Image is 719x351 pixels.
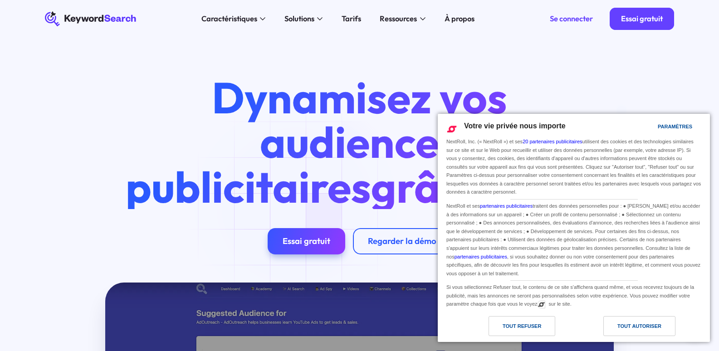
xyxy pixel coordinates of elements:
[445,14,474,23] font: À propos
[439,11,480,26] a: À propos
[342,14,361,23] font: Tarifs
[538,8,604,30] a: Se connecter
[284,14,314,23] font: Solutions
[446,139,701,195] font: utilisent des cookies et des technologies similaires sur ce site et sur le Web pour recueillir et...
[642,119,664,136] a: Paramètres
[621,14,663,23] font: Essai gratuit
[201,14,257,23] font: Caractéristiques
[336,11,367,26] a: Tarifs
[283,235,330,246] font: Essai gratuit
[480,203,533,209] a: partenaires publicitaires
[446,203,480,209] font: NextRoll et ses
[550,14,593,23] font: Se connecter
[658,124,692,129] font: Paramètres
[380,14,417,23] font: Ressources
[268,228,345,254] a: Essai gratuit
[371,160,593,214] font: grâce à l'IA
[549,301,572,307] font: sur le site.
[574,316,704,341] a: Tout autoriser
[443,316,574,341] a: Tout refuser
[503,323,541,329] font: Tout refuser
[617,323,661,329] font: Tout autoriser
[464,122,566,130] font: Votre vie privée nous importe
[446,139,523,144] font: NextRoll, Inc. (« NextRoll ») et ses
[368,235,436,246] font: Regarder la démo
[446,284,694,307] font: Si vous sélectionnez Refuser tout, le contenu de ce site s'affichera quand même, et vous recevrez...
[446,203,700,259] font: traitent des données personnelles pour : ● [PERSON_NAME] et/ou accéder à des informations sur un ...
[455,254,507,259] a: partenaires publicitaires
[126,70,507,214] font: Dynamisez vos audiences publicitaires
[523,139,582,144] a: 20 partenaires publicitaires
[446,254,700,276] font: , si vous souhaitez donner ou non votre consentement pour des partenaires spécifiques, afin de dé...
[610,8,674,30] a: Essai gratuit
